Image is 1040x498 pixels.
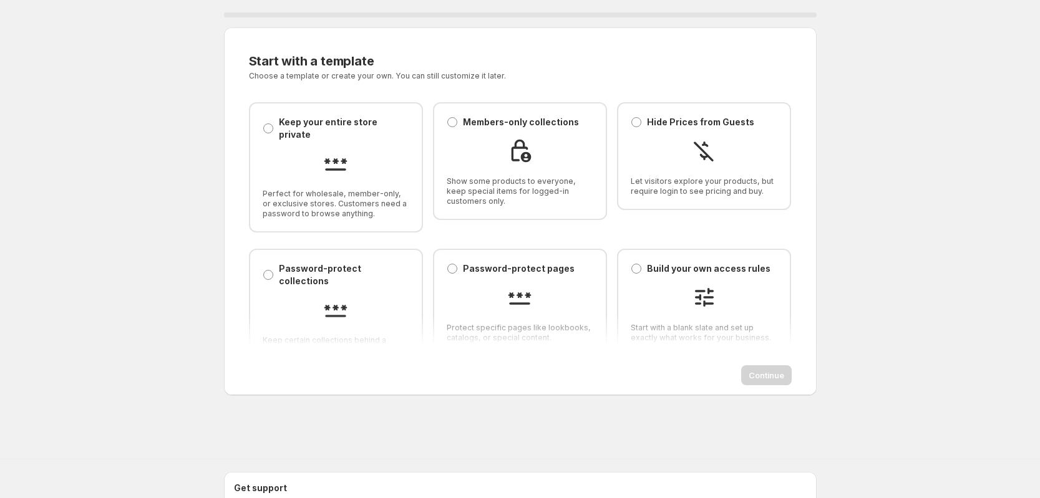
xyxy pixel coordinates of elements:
img: Keep your entire store private [323,151,348,176]
p: Hide Prices from Guests [647,116,754,128]
img: Password-protect pages [507,285,532,310]
p: Choose a template or create your own. You can still customize it later. [249,71,644,81]
span: Perfect for wholesale, member-only, or exclusive stores. Customers need a password to browse anyt... [263,189,409,219]
p: Build your own access rules [647,262,770,275]
img: Password-protect collections [323,297,348,322]
span: Show some products to everyone, keep special items for logged-in customers only. [447,176,593,206]
span: Protect specific pages like lookbooks, catalogs, or special content. [447,323,593,343]
img: Build your own access rules [692,285,717,310]
img: Members-only collections [507,138,532,163]
p: Keep your entire store private [279,116,409,141]
span: Start with a blank slate and set up exactly what works for your business. [631,323,777,343]
p: Members-only collections [463,116,579,128]
p: Password-protect pages [463,262,575,275]
img: Hide Prices from Guests [692,138,717,163]
span: Let visitors explore your products, but require login to see pricing and buy. [631,176,777,196]
p: Password-protect collections [279,262,409,287]
span: Keep certain collections behind a password while the rest of your store is open. [263,335,409,365]
span: Start with a template [249,54,374,69]
h2: Get support [234,482,807,494]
